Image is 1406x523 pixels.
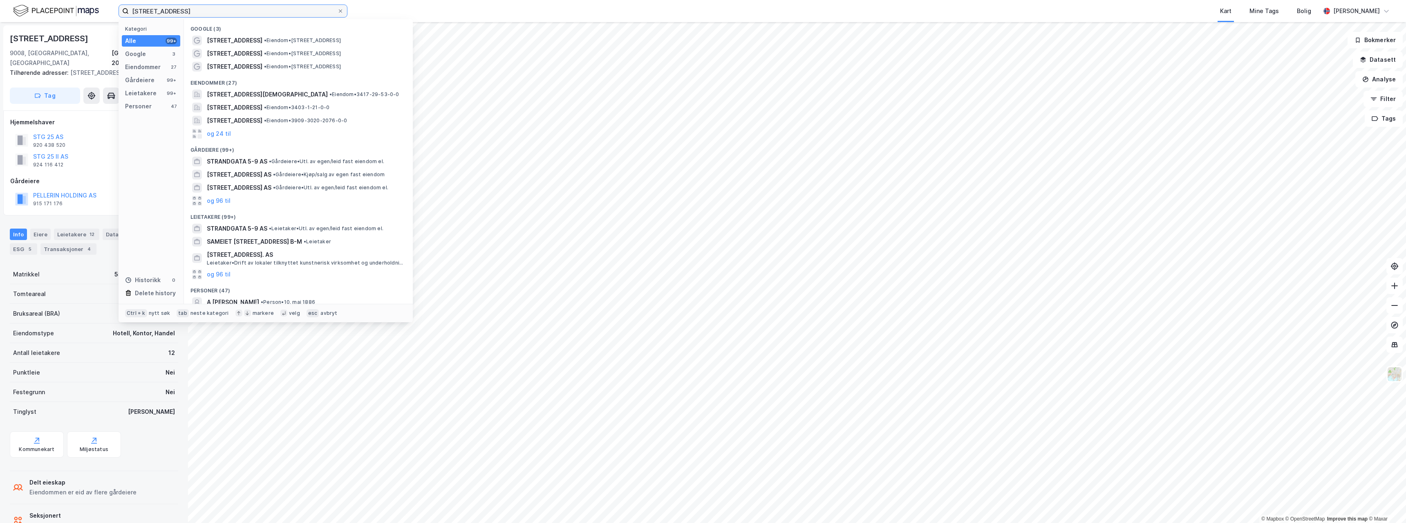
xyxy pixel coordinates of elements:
img: logo.f888ab2527a4732fd821a326f86c7f29.svg [13,4,99,18]
div: Eiendommer (27) [184,73,413,88]
span: [STREET_ADDRESS] AS [207,183,271,193]
div: Eiendomstype [13,328,54,338]
div: nytt søk [149,310,170,316]
span: Eiendom • [STREET_ADDRESS] [264,63,341,70]
div: 920 438 520 [33,142,65,148]
div: Personer [125,101,152,111]
div: 12 [168,348,175,358]
span: STRANDGATA 5-9 AS [207,157,267,166]
span: Eiendom • 3403-1-21-0-0 [264,104,329,111]
div: velg [289,310,300,316]
div: Gårdeiere (99+) [184,140,413,155]
div: 99+ [166,38,177,44]
div: Seksjonert [29,511,134,521]
div: [PERSON_NAME] [128,407,175,417]
span: Eiendom • 3417-29-53-0-0 [329,91,399,98]
span: [STREET_ADDRESS] [207,62,262,72]
div: Antall leietakere [13,348,60,358]
span: [STREET_ADDRESS]. AS [207,250,403,260]
span: • [264,50,266,56]
div: Leietakere [54,229,99,240]
div: neste kategori [190,310,229,316]
div: 12 [88,230,96,238]
span: • [273,171,275,177]
div: Kart [1220,6,1231,16]
div: Personer (47) [184,281,413,296]
button: Tag [10,88,80,104]
a: OpenStreetMap [1285,516,1325,522]
img: Z [1387,366,1402,382]
div: Eiere [30,229,51,240]
div: 27 [170,64,177,70]
span: • [264,117,266,123]
div: 915 171 176 [33,200,63,207]
div: Gårdeiere [125,75,154,85]
div: Hjemmelshaver [10,117,178,127]
span: [STREET_ADDRESS] [207,103,262,112]
div: 3 [170,51,177,57]
span: • [264,104,266,110]
span: Leietaker • Drift av lokaler tilknyttet kunstnerisk virksomhet og underholdningsvirksomhet [207,260,405,266]
div: Delt eieskap [29,478,137,487]
div: 47 [170,103,177,110]
span: [STREET_ADDRESS][DEMOGRAPHIC_DATA] [207,90,328,99]
span: Eiendom • [STREET_ADDRESS] [264,50,341,57]
span: Person • 10. mai 1886 [261,299,315,305]
iframe: Chat Widget [1365,484,1406,523]
div: Gårdeiere [10,176,178,186]
div: Tinglyst [13,407,36,417]
div: Alle [125,36,136,46]
span: Leietaker [304,238,331,245]
div: Festegrunn [13,387,45,397]
div: Info [10,229,27,240]
div: Google [125,49,146,59]
div: 5501-200-1482-0-0 [114,269,175,279]
span: [STREET_ADDRESS] [207,49,262,58]
div: Delete history [135,288,176,298]
span: • [264,37,266,43]
div: Historikk [125,275,161,285]
span: • [273,184,275,191]
div: Bolig [1297,6,1311,16]
div: Leietakere [125,88,157,98]
a: Mapbox [1261,516,1284,522]
div: markere [253,310,274,316]
div: 5 [26,245,34,253]
div: Ctrl + k [125,309,147,317]
input: Søk på adresse, matrikkel, gårdeiere, leietakere eller personer [129,5,337,17]
button: Filter [1363,91,1403,107]
span: Leietaker • Utl. av egen/leid fast eiendom el. [269,225,383,232]
div: Bruksareal (BRA) [13,309,60,319]
span: Eiendom • [STREET_ADDRESS] [264,37,341,44]
div: Punktleie [13,368,40,377]
span: Tilhørende adresser: [10,69,70,76]
div: Hotell, Kontor, Handel [113,328,175,338]
div: [PERSON_NAME] [1333,6,1380,16]
div: [STREET_ADDRESS] [10,68,172,78]
div: 4 [85,245,93,253]
span: • [304,238,306,245]
div: Mine Tags [1249,6,1279,16]
div: esc [307,309,319,317]
div: Kategori [125,26,180,32]
span: • [261,299,263,305]
div: 924 116 412 [33,162,63,168]
span: [STREET_ADDRESS] [207,36,262,45]
div: Leietakere (99+) [184,207,413,222]
div: Kontrollprogram for chat [1365,484,1406,523]
div: Matrikkel [13,269,40,279]
button: og 96 til [207,269,231,279]
span: STRANDGATA 5-9 AS [207,224,267,233]
span: Eiendom • 3909-3020-2076-0-0 [264,117,347,124]
div: 9008, [GEOGRAPHIC_DATA], [GEOGRAPHIC_DATA] [10,48,112,68]
button: Analyse [1355,71,1403,88]
button: Datasett [1353,52,1403,68]
div: Nei [166,368,175,377]
span: Gårdeiere • Kjøp/salg av egen fast eiendom [273,171,385,178]
div: Eiendommen er eid av flere gårdeiere [29,487,137,497]
span: • [329,91,332,97]
span: Gårdeiere • Utl. av egen/leid fast eiendom el. [273,184,388,191]
a: Improve this map [1327,516,1368,522]
span: • [269,225,271,231]
div: Google (3) [184,19,413,34]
